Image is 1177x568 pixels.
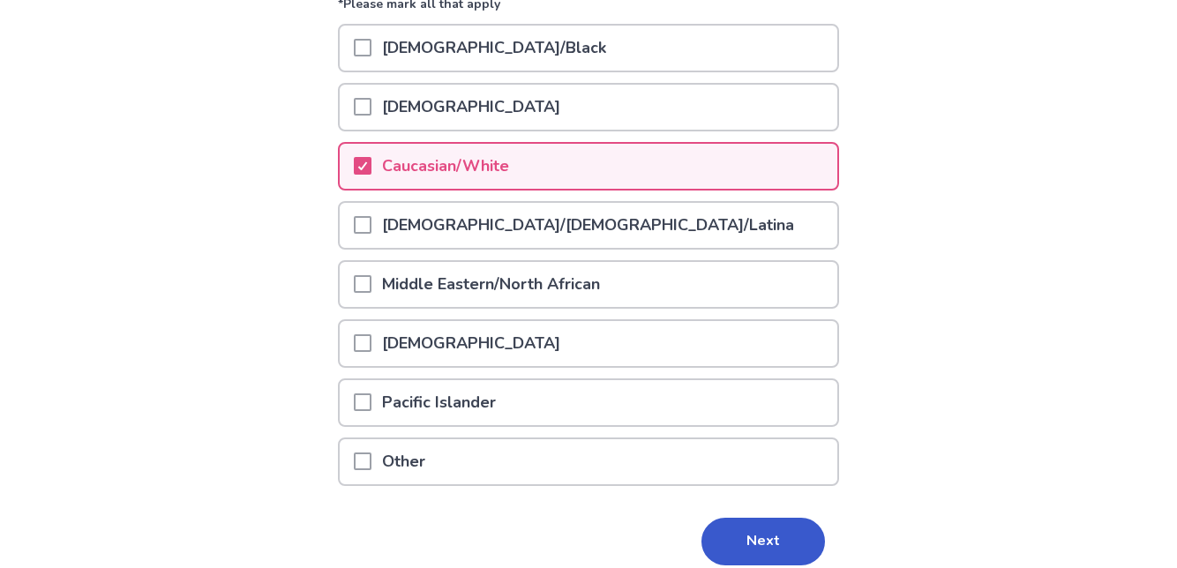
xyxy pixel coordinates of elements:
[701,518,825,565] button: Next
[371,262,611,307] p: Middle Eastern/North African
[371,439,436,484] p: Other
[371,26,617,71] p: [DEMOGRAPHIC_DATA]/Black
[371,203,805,248] p: [DEMOGRAPHIC_DATA]/[DEMOGRAPHIC_DATA]/Latina
[371,380,506,425] p: Pacific Islander
[371,321,571,366] p: [DEMOGRAPHIC_DATA]
[371,85,571,130] p: [DEMOGRAPHIC_DATA]
[371,144,520,189] p: Caucasian/White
